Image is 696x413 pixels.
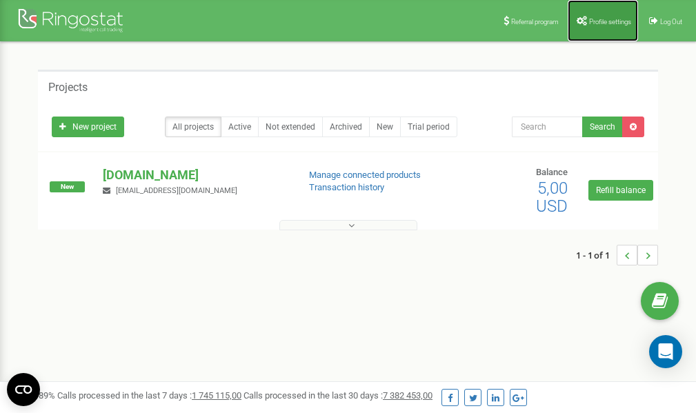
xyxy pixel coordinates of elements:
[52,117,124,137] a: New project
[103,166,286,184] p: [DOMAIN_NAME]
[588,180,653,201] a: Refill balance
[243,390,432,401] span: Calls processed in the last 30 days :
[582,117,623,137] button: Search
[589,18,631,26] span: Profile settings
[649,335,682,368] div: Open Intercom Messenger
[48,81,88,94] h5: Projects
[400,117,457,137] a: Trial period
[221,117,259,137] a: Active
[576,231,658,279] nav: ...
[258,117,323,137] a: Not extended
[116,186,237,195] span: [EMAIL_ADDRESS][DOMAIN_NAME]
[309,182,384,192] a: Transaction history
[536,167,568,177] span: Balance
[192,390,241,401] u: 1 745 115,00
[309,170,421,180] a: Manage connected products
[512,117,583,137] input: Search
[57,390,241,401] span: Calls processed in the last 7 days :
[50,181,85,192] span: New
[322,117,370,137] a: Archived
[369,117,401,137] a: New
[511,18,559,26] span: Referral program
[7,373,40,406] button: Open CMP widget
[536,179,568,216] span: 5,00 USD
[165,117,221,137] a: All projects
[660,18,682,26] span: Log Out
[576,245,617,265] span: 1 - 1 of 1
[383,390,432,401] u: 7 382 453,00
